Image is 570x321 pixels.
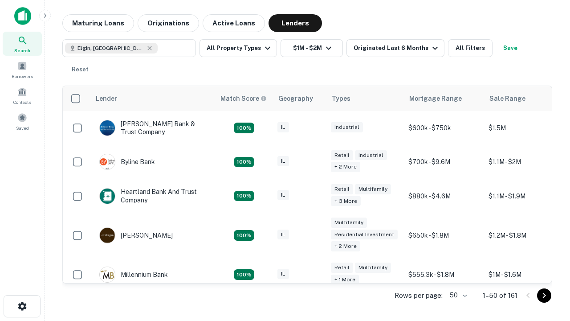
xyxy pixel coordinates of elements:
[269,14,322,32] button: Lenders
[331,263,353,273] div: Retail
[484,86,564,111] th: Sale Range
[483,290,517,301] p: 1–50 of 161
[484,111,564,145] td: $1.5M
[326,86,404,111] th: Types
[99,188,206,204] div: Heartland Bank And Trust Company
[99,267,168,283] div: Millennium Bank
[331,241,360,251] div: + 2 more
[199,39,277,57] button: All Property Types
[100,228,115,243] img: picture
[99,154,155,170] div: Byline Bank
[537,288,551,303] button: Go to next page
[404,179,484,213] td: $880k - $4.6M
[331,230,398,240] div: Residential Investment
[277,156,289,166] div: IL
[3,32,42,56] a: Search
[281,39,343,57] button: $1M - $2M
[215,86,273,111] th: Capitalize uses an advanced AI algorithm to match your search with the best lender. The match sco...
[90,86,215,111] th: Lender
[234,123,254,133] div: Matching Properties: 28, hasApolloMatch: undefined
[346,39,444,57] button: Originated Last 6 Months
[14,7,31,25] img: capitalize-icon.png
[277,190,289,200] div: IL
[99,120,206,136] div: [PERSON_NAME] Bank & Trust Company
[409,93,462,104] div: Mortgage Range
[331,275,359,285] div: + 1 more
[277,230,289,240] div: IL
[220,94,265,103] h6: Match Score
[138,14,199,32] button: Originations
[484,258,564,292] td: $1M - $1.6M
[100,120,115,136] img: picture
[3,109,42,133] a: Saved
[331,184,353,194] div: Retail
[234,230,254,241] div: Matching Properties: 24, hasApolloMatch: undefined
[331,122,363,132] div: Industrial
[273,86,326,111] th: Geography
[3,58,42,82] a: Borrowers
[395,290,443,301] p: Rows per page:
[355,150,387,160] div: Industrial
[484,145,564,179] td: $1.1M - $2M
[404,86,484,111] th: Mortgage Range
[234,269,254,280] div: Matching Properties: 16, hasApolloMatch: undefined
[203,14,265,32] button: Active Loans
[100,189,115,204] img: picture
[331,196,361,206] div: + 3 more
[277,122,289,132] div: IL
[77,44,144,52] span: Elgin, [GEOGRAPHIC_DATA], [GEOGRAPHIC_DATA]
[448,39,493,57] button: All Filters
[12,73,33,80] span: Borrowers
[220,94,267,103] div: Capitalize uses an advanced AI algorithm to match your search with the best lender. The match sco...
[277,269,289,279] div: IL
[489,93,525,104] div: Sale Range
[404,213,484,258] td: $650k - $1.8M
[404,145,484,179] td: $700k - $9.6M
[99,227,173,243] div: [PERSON_NAME]
[331,218,367,228] div: Multifamily
[331,162,360,172] div: + 2 more
[234,191,254,202] div: Matching Properties: 20, hasApolloMatch: undefined
[404,111,484,145] td: $600k - $750k
[13,99,31,106] span: Contacts
[496,39,525,57] button: Save your search to get updates of matches that match your search criteria.
[331,150,353,160] div: Retail
[332,93,350,104] div: Types
[278,93,313,104] div: Geography
[16,124,29,132] span: Saved
[355,184,391,194] div: Multifamily
[62,14,134,32] button: Maturing Loans
[404,258,484,292] td: $555.3k - $1.8M
[234,157,254,168] div: Matching Properties: 17, hasApolloMatch: undefined
[3,83,42,107] a: Contacts
[446,289,468,302] div: 50
[66,61,94,78] button: Reset
[100,154,115,169] img: picture
[355,263,391,273] div: Multifamily
[100,267,115,282] img: picture
[14,47,30,54] span: Search
[354,43,440,53] div: Originated Last 6 Months
[525,250,570,292] iframe: Chat Widget
[96,93,117,104] div: Lender
[484,213,564,258] td: $1.2M - $1.8M
[484,179,564,213] td: $1.1M - $1.9M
